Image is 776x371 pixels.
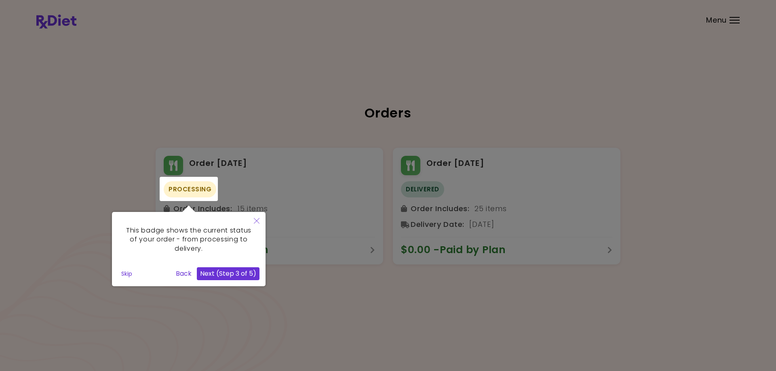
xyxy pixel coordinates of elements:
[112,212,266,286] div: This badge shows the current status of your order - from processing to delivery.
[118,268,135,280] button: Skip
[118,218,259,261] div: This badge shows the current status of your order - from processing to delivery.
[248,212,266,231] button: Close
[173,267,195,280] button: Back
[197,267,259,280] button: Next (Step 3 of 5)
